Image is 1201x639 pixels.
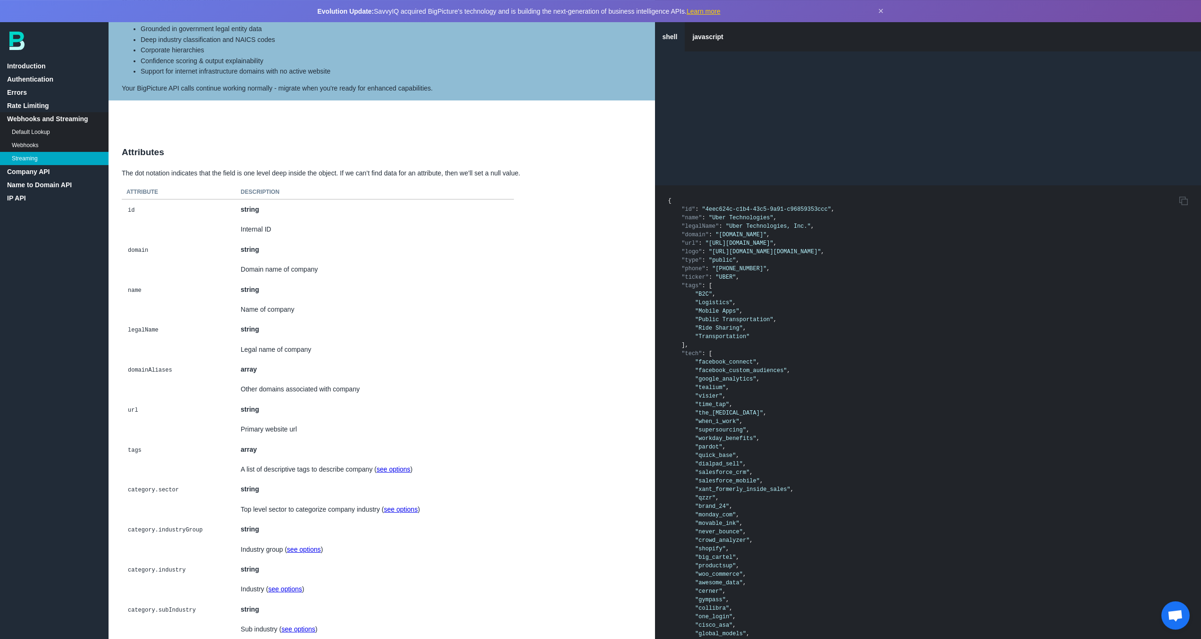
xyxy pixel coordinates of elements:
[681,342,688,349] span: ],
[141,24,642,34] li: Grounded in government legal entity data
[756,435,760,442] span: ,
[736,554,739,561] span: ,
[695,325,743,332] span: "Ride Sharing"
[695,291,712,298] span: "B2C"
[749,537,753,544] span: ,
[318,8,374,15] strong: Evolution Update:
[126,606,197,615] code: category.subIndustry
[681,232,709,238] span: "domain"
[736,563,739,569] span: ,
[698,240,702,247] span: :
[702,350,705,357] span: :
[126,525,204,535] code: category.industryGroup
[763,410,766,416] span: ,
[702,206,831,213] span: "4eec624c-c1b4-43c5-9a91-c96859353ccc"
[695,503,729,510] span: "brand_24"
[241,325,259,333] strong: string
[695,495,715,501] span: "qzzr"
[126,365,174,375] code: domainAliases
[726,384,729,391] span: ,
[9,32,25,50] img: bp-logo-B-teal.svg
[709,257,736,264] span: "public"
[702,249,705,255] span: :
[726,223,811,230] span: "Uber Technologies, Inc."
[695,376,756,382] span: "google_analytics"
[126,206,136,215] code: id
[122,185,236,199] th: Attribute
[739,520,743,527] span: ,
[695,605,729,612] span: "collibra"
[715,232,766,238] span: "[DOMAIN_NAME]"
[126,406,140,415] code: url
[681,274,709,281] span: "ticker"
[236,219,514,239] td: Internal ID
[773,240,777,247] span: ,
[236,185,514,199] th: Description
[743,461,746,467] span: ,
[241,485,259,493] strong: string
[318,8,721,15] span: SavvyIQ acquired BigPicture's technology and is building the next-generation of business intellig...
[695,631,746,637] span: "global_models"
[241,365,257,373] strong: array
[736,452,739,459] span: ,
[712,266,766,272] span: "[PHONE_NUMBER]"
[726,597,729,603] span: ,
[695,316,773,323] span: "Public Transportation"
[695,401,729,408] span: "time_tap"
[695,418,739,425] span: "when_i_work"
[722,588,726,595] span: ,
[878,6,884,17] button: Dismiss announcement
[743,325,746,332] span: ,
[126,286,143,295] code: name
[236,379,514,399] td: Other domains associated with company
[236,579,514,599] td: Industry ( )
[655,22,685,51] a: shell
[695,435,756,442] span: "workday_benefits"
[787,367,790,374] span: ,
[695,597,726,603] span: "gympass"
[695,367,787,374] span: "facebook_custom_audiences"
[705,266,709,272] span: :
[241,406,259,413] strong: string
[790,486,794,493] span: ,
[695,410,763,416] span: "the_[MEDICAL_DATA]"
[729,401,732,408] span: ,
[109,136,655,168] h2: Attributes
[141,34,642,45] li: Deep industry classification and NAICS codes
[695,299,732,306] span: "Logistics"
[236,299,514,319] td: Name of company
[695,393,722,399] span: "visier"
[241,246,259,253] strong: string
[126,565,187,575] code: category.industry
[681,240,698,247] span: "url"
[681,257,702,264] span: "type"
[126,246,150,255] code: domain
[681,266,705,272] span: "phone"
[241,606,259,613] strong: string
[236,340,514,359] td: Legal name of company
[241,446,257,453] strong: array
[766,266,770,272] span: ,
[695,537,749,544] span: "crowd_analyzer"
[126,325,160,335] code: legalName
[695,461,743,467] span: "dialpad_sell"
[236,539,514,559] td: Industry group ( )
[773,316,777,323] span: ,
[756,376,760,382] span: ,
[681,350,702,357] span: "tech"
[722,393,726,399] span: ,
[746,631,749,637] span: ,
[287,546,321,553] a: see options
[695,478,760,484] span: "salesforce_mobile"
[705,240,773,247] span: "[URL][DOMAIN_NAME]"
[831,206,834,213] span: ,
[141,45,642,55] li: Corporate hierarchies
[384,506,418,513] a: see options
[695,529,743,535] span: "never_bounce"
[715,274,736,281] span: "UBER"
[695,384,726,391] span: "tealium"
[126,446,143,455] code: tags
[739,418,743,425] span: ,
[729,503,732,510] span: ,
[241,286,259,293] strong: string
